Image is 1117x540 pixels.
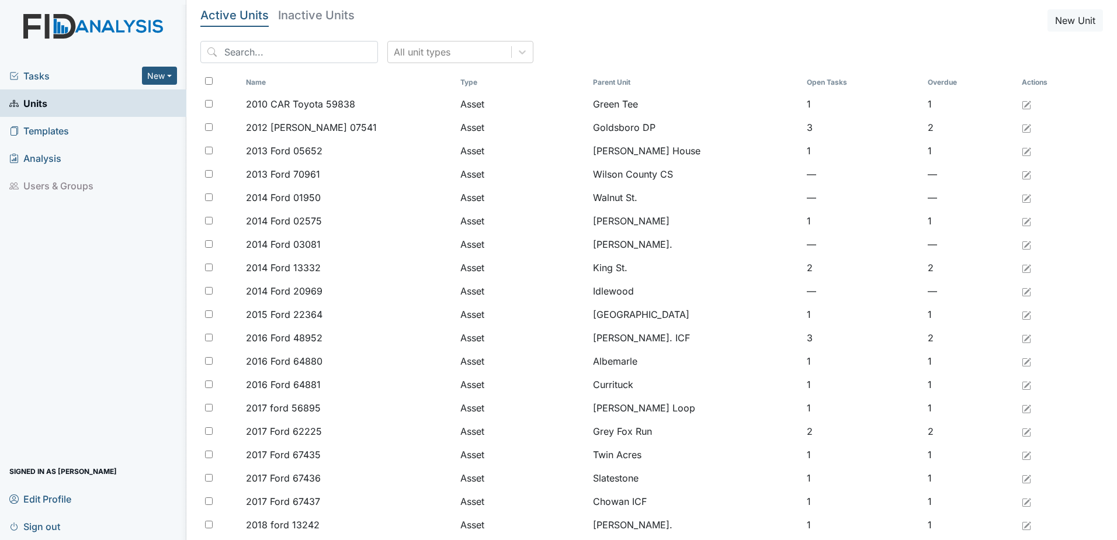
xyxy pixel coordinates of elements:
[1022,237,1031,251] a: Edit
[456,162,588,186] td: Asset
[802,326,924,349] td: 3
[246,307,322,321] span: 2015 Ford 22364
[456,72,588,92] th: Toggle SortBy
[588,92,802,116] td: Green Tee
[1022,261,1031,275] a: Edit
[802,233,924,256] td: —
[246,284,322,298] span: 2014 Ford 20969
[923,139,1017,162] td: 1
[802,373,924,396] td: 1
[802,116,924,139] td: 3
[246,378,321,392] span: 2016 Ford 64881
[588,116,802,139] td: Goldsboro DP
[246,261,321,275] span: 2014 Ford 13332
[802,139,924,162] td: 1
[923,92,1017,116] td: 1
[200,9,269,21] h5: Active Units
[241,72,455,92] th: Toggle SortBy
[923,513,1017,536] td: 1
[246,494,320,508] span: 2017 Ford 67437
[456,303,588,326] td: Asset
[588,420,802,443] td: Grey Fox Run
[246,331,322,345] span: 2016 Ford 48952
[588,490,802,513] td: Chowan ICF
[923,72,1017,92] th: Toggle SortBy
[456,92,588,116] td: Asset
[456,256,588,279] td: Asset
[9,69,142,83] a: Tasks
[246,448,321,462] span: 2017 Ford 67435
[456,279,588,303] td: Asset
[456,396,588,420] td: Asset
[923,256,1017,279] td: 2
[923,490,1017,513] td: 1
[246,354,322,368] span: 2016 Ford 64880
[802,209,924,233] td: 1
[456,466,588,490] td: Asset
[588,139,802,162] td: [PERSON_NAME] House
[1022,401,1031,415] a: Edit
[246,214,322,228] span: 2014 Ford 02575
[588,349,802,373] td: Albemarle
[1017,72,1076,92] th: Actions
[9,149,61,167] span: Analysis
[802,162,924,186] td: —
[588,303,802,326] td: [GEOGRAPHIC_DATA]
[588,373,802,396] td: Currituck
[246,471,321,485] span: 2017 Ford 67436
[142,67,177,85] button: New
[588,326,802,349] td: [PERSON_NAME]. ICF
[456,513,588,536] td: Asset
[588,72,802,92] th: Toggle SortBy
[923,279,1017,303] td: —
[1022,378,1031,392] a: Edit
[456,139,588,162] td: Asset
[802,349,924,373] td: 1
[588,443,802,466] td: Twin Acres
[923,443,1017,466] td: 1
[456,420,588,443] td: Asset
[1022,354,1031,368] a: Edit
[923,420,1017,443] td: 2
[1022,167,1031,181] a: Edit
[1022,448,1031,462] a: Edit
[1022,97,1031,111] a: Edit
[802,490,924,513] td: 1
[456,326,588,349] td: Asset
[246,401,321,415] span: 2017 ford 56895
[923,233,1017,256] td: —
[9,462,117,480] span: Signed in as [PERSON_NAME]
[456,490,588,513] td: Asset
[9,122,69,140] span: Templates
[394,45,450,59] div: All unit types
[588,396,802,420] td: [PERSON_NAME] Loop
[1022,284,1031,298] a: Edit
[802,256,924,279] td: 2
[588,209,802,233] td: [PERSON_NAME]
[200,41,378,63] input: Search...
[923,349,1017,373] td: 1
[9,490,71,508] span: Edit Profile
[802,396,924,420] td: 1
[1022,424,1031,438] a: Edit
[802,303,924,326] td: 1
[246,424,322,438] span: 2017 Ford 62225
[923,373,1017,396] td: 1
[802,92,924,116] td: 1
[456,186,588,209] td: Asset
[923,466,1017,490] td: 1
[1022,518,1031,532] a: Edit
[1022,191,1031,205] a: Edit
[246,120,377,134] span: 2012 [PERSON_NAME] 07541
[802,279,924,303] td: —
[588,256,802,279] td: King St.
[588,233,802,256] td: [PERSON_NAME].
[1022,494,1031,508] a: Edit
[246,237,321,251] span: 2014 Ford 03081
[923,116,1017,139] td: 2
[456,116,588,139] td: Asset
[456,373,588,396] td: Asset
[9,517,60,535] span: Sign out
[923,396,1017,420] td: 1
